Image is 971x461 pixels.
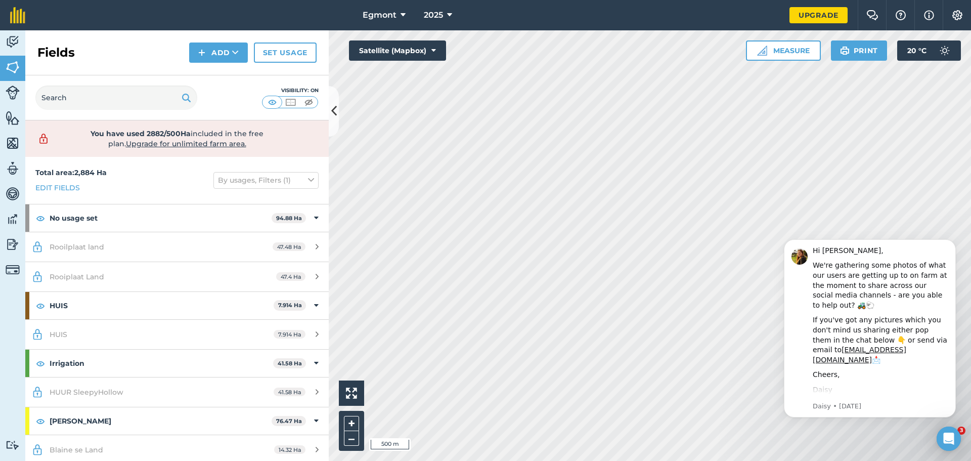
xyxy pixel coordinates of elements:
a: You have used 2882/500Haincluded in the free plan.Upgrade for unlimited farm area. [33,129,321,149]
img: svg+xml;base64,PD94bWwgdmVyc2lvbj0iMS4wIiBlbmNvZGluZz0idXRmLTgiPz4KPCEtLSBHZW5lcmF0b3I6IEFkb2JlIE... [6,86,20,100]
img: Four arrows, one pointing top left, one top right, one bottom right and the last bottom left [346,388,357,399]
img: svg+xml;base64,PHN2ZyB4bWxucz0iaHR0cDovL3d3dy53My5vcmcvMjAwMC9zdmciIHdpZHRoPSIxNyIgaGVpZ2h0PSIxNy... [924,9,934,21]
img: A cog icon [951,10,963,20]
button: + [344,416,359,431]
span: HUIS [50,330,67,339]
a: Rooiplaat Land47.4 Ha [25,262,329,291]
span: included in the free plan . [69,129,285,149]
a: Set usage [254,43,317,63]
img: svg+xml;base64,PD94bWwgdmVyc2lvbj0iMS4wIiBlbmNvZGluZz0idXRmLTgiPz4KPCEtLSBHZW5lcmF0b3I6IEFkb2JlIE... [6,237,20,252]
button: Add [189,43,248,63]
strong: Total area : 2,884 Ha [35,168,107,177]
button: – [344,431,359,446]
a: Rooilplaat land47.48 Ha [25,232,329,262]
img: svg+xml;base64,PHN2ZyB4bWxucz0iaHR0cDovL3d3dy53My5vcmcvMjAwMC9zdmciIHdpZHRoPSI1MCIgaGVpZ2h0PSI0MC... [284,97,297,107]
span: Upgrade for unlimited farm area. [126,139,246,148]
span: 3 [957,427,965,435]
strong: You have used 2882/500Ha [91,129,191,138]
button: Print [831,40,888,61]
span: Rooilplaat land [50,242,104,252]
div: Irrigation41.58 Ha [25,350,329,377]
span: 20 ° C [907,40,926,61]
img: svg+xml;base64,PHN2ZyB4bWxucz0iaHR0cDovL3d3dy53My5vcmcvMjAwMC9zdmciIHdpZHRoPSIxOCIgaGVpZ2h0PSIyNC... [36,357,45,369]
span: HUUR SleepyHollow [50,388,123,397]
strong: 94.88 Ha [276,215,302,222]
div: [PERSON_NAME]76.47 Ha [25,407,329,435]
img: svg+xml;base64,PD94bWwgdmVyc2lvbj0iMS4wIiBlbmNvZGluZz0idXRmLTgiPz4KPCEtLSBHZW5lcmF0b3I6IEFkb2JlIE... [6,161,20,176]
img: Ruler icon [757,46,767,56]
a: HUIS7.914 Ha [25,320,329,349]
a: Upgrade [789,7,848,23]
img: A question mark icon [895,10,907,20]
img: svg+xml;base64,PD94bWwgdmVyc2lvbj0iMS4wIiBlbmNvZGluZz0idXRmLTgiPz4KPCEtLSBHZW5lcmF0b3I6IEFkb2JlIE... [6,440,20,450]
span: 2025 [424,9,443,21]
img: svg+xml;base64,PD94bWwgdmVyc2lvbj0iMS4wIiBlbmNvZGluZz0idXRmLTgiPz4KPCEtLSBHZW5lcmF0b3I6IEFkb2JlIE... [6,34,20,50]
img: svg+xml;base64,PD94bWwgdmVyc2lvbj0iMS4wIiBlbmNvZGluZz0idXRmLTgiPz4KPCEtLSBHZW5lcmF0b3I6IEFkb2JlIE... [33,133,54,145]
img: svg+xml;base64,PHN2ZyB4bWxucz0iaHR0cDovL3d3dy53My5vcmcvMjAwMC9zdmciIHdpZHRoPSI1MCIgaGVpZ2h0PSI0MC... [302,97,315,107]
a: HUUR SleepyHollow41.58 Ha [25,378,329,407]
span: 14.32 Ha [274,445,305,454]
button: 20 °C [897,40,961,61]
img: svg+xml;base64,PHN2ZyB4bWxucz0iaHR0cDovL3d3dy53My5vcmcvMjAwMC9zdmciIHdpZHRoPSI1NiIgaGVpZ2h0PSI2MC... [6,110,20,125]
img: svg+xml;base64,PD94bWwgdmVyc2lvbj0iMS4wIiBlbmNvZGluZz0idXRmLTgiPz4KPCEtLSBHZW5lcmF0b3I6IEFkb2JlIE... [6,212,20,227]
div: Open Intercom Messenger [937,427,961,451]
img: svg+xml;base64,PHN2ZyB4bWxucz0iaHR0cDovL3d3dy53My5vcmcvMjAwMC9zdmciIHdpZHRoPSIxOCIgaGVpZ2h0PSIyNC... [36,300,45,312]
img: svg+xml;base64,PHN2ZyB4bWxucz0iaHR0cDovL3d3dy53My5vcmcvMjAwMC9zdmciIHdpZHRoPSIxOSIgaGVpZ2h0PSIyNC... [182,92,191,104]
input: Search [35,86,197,110]
img: svg+xml;base64,PHN2ZyB4bWxucz0iaHR0cDovL3d3dy53My5vcmcvMjAwMC9zdmciIHdpZHRoPSIxOCIgaGVpZ2h0PSIyNC... [36,212,45,224]
img: svg+xml;base64,PD94bWwgdmVyc2lvbj0iMS4wIiBlbmNvZGluZz0idXRmLTgiPz4KPCEtLSBHZW5lcmF0b3I6IEFkb2JlIE... [935,40,955,61]
strong: 41.58 Ha [278,360,302,367]
button: Satellite (Mapbox) [349,40,446,61]
strong: 7.914 Ha [278,302,302,309]
span: Rooiplaat Land [50,272,104,281]
button: By usages, Filters (1) [213,172,319,188]
img: svg+xml;base64,PD94bWwgdmVyc2lvbj0iMS4wIiBlbmNvZGluZz0idXRmLTgiPz4KPCEtLSBHZW5lcmF0b3I6IEFkb2JlIE... [6,186,20,201]
img: svg+xml;base64,PD94bWwgdmVyc2lvbj0iMS4wIiBlbmNvZGluZz0idXRmLTgiPz4KPCEtLSBHZW5lcmF0b3I6IEFkb2JlIE... [6,263,20,277]
span: Egmont [363,9,396,21]
iframe: Intercom notifications message [769,224,971,434]
span: Blaine se Land [50,445,103,454]
strong: [PERSON_NAME] [50,407,272,435]
img: svg+xml;base64,PHN2ZyB4bWxucz0iaHR0cDovL3d3dy53My5vcmcvMjAwMC9zdmciIHdpZHRoPSI1MCIgaGVpZ2h0PSI0MC... [266,97,279,107]
div: HUIS7.914 Ha [25,292,329,319]
strong: Irrigation [50,350,273,377]
span: 41.58 Ha [274,388,305,396]
div: No usage set94.88 Ha [25,204,329,232]
strong: 76.47 Ha [276,417,302,425]
img: fieldmargin Logo [10,7,25,23]
img: svg+xml;base64,PHN2ZyB4bWxucz0iaHR0cDovL3d3dy53My5vcmcvMjAwMC9zdmciIHdpZHRoPSIxOSIgaGVpZ2h0PSIyNC... [840,45,850,57]
img: svg+xml;base64,PHN2ZyB4bWxucz0iaHR0cDovL3d3dy53My5vcmcvMjAwMC9zdmciIHdpZHRoPSIxNCIgaGVpZ2h0PSIyNC... [198,47,205,59]
img: svg+xml;base64,PHN2ZyB4bWxucz0iaHR0cDovL3d3dy53My5vcmcvMjAwMC9zdmciIHdpZHRoPSI1NiIgaGVpZ2h0PSI2MC... [6,60,20,75]
span: 7.914 Ha [274,330,305,339]
div: Visibility: On [262,87,319,95]
span: 47.4 Ha [276,272,305,281]
img: Two speech bubbles overlapping with the left bubble in the forefront [866,10,878,20]
img: svg+xml;base64,PHN2ZyB4bWxucz0iaHR0cDovL3d3dy53My5vcmcvMjAwMC9zdmciIHdpZHRoPSI1NiIgaGVpZ2h0PSI2MC... [6,136,20,151]
span: 47.48 Ha [273,242,305,251]
img: svg+xml;base64,PHN2ZyB4bWxucz0iaHR0cDovL3d3dy53My5vcmcvMjAwMC9zdmciIHdpZHRoPSIxOCIgaGVpZ2h0PSIyNC... [36,415,45,427]
a: Edit fields [35,182,80,193]
button: Measure [746,40,821,61]
strong: No usage set [50,204,272,232]
h2: Fields [37,45,75,61]
strong: HUIS [50,292,274,319]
